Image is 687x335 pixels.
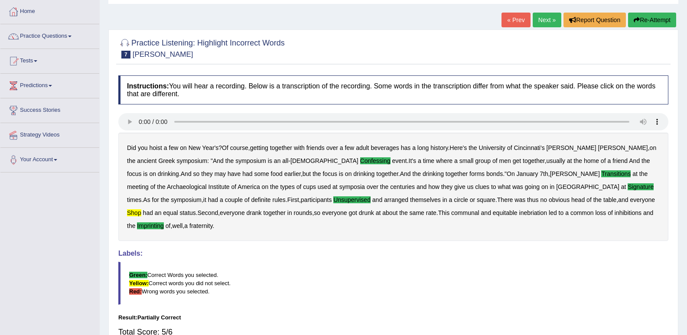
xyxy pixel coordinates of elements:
b: rules [272,196,285,203]
b: ancient [137,157,156,164]
b: at [567,157,572,164]
b: the [593,196,602,203]
b: a [164,144,167,151]
b: of [296,183,302,190]
b: meeting [127,183,149,190]
b: types [280,183,294,190]
b: couple [225,196,243,203]
b: the [574,157,582,164]
b: Archaeological [167,183,207,190]
b: few [345,144,354,151]
b: rounds [294,209,313,216]
b: arranged [384,196,408,203]
b: together [376,170,398,177]
b: for [152,196,159,203]
b: fraternity [189,222,212,229]
b: of [601,157,606,164]
b: on [345,170,352,177]
b: on [650,144,657,151]
b: Second [198,209,218,216]
b: participants [301,196,332,203]
b: event [392,157,407,164]
b: On [507,170,515,177]
b: signature [628,183,654,190]
b: and [618,196,628,203]
b: a [607,157,611,164]
b: the [639,170,648,177]
div: Result: [118,313,668,322]
b: give [454,183,466,190]
b: so [314,209,320,216]
b: same [410,209,424,216]
b: earlier [284,170,301,177]
b: focus [127,170,141,177]
b: Of [222,144,228,151]
b: imprinting [137,222,163,229]
b: the [270,183,278,190]
b: January [517,170,538,177]
b: was [512,183,523,190]
b: group [475,157,491,164]
b: drunk [359,209,374,216]
b: what [498,183,511,190]
b: at [632,170,638,177]
b: over [367,183,378,190]
b: bonds [486,170,503,177]
b: First [287,196,299,203]
b: symposia [339,183,365,190]
b: had [208,196,218,203]
b: may [215,170,226,177]
b: a [340,144,343,151]
b: thus [527,196,538,203]
a: Practice Questions [0,24,99,46]
b: square [477,196,495,203]
b: of [166,222,171,229]
b: and [643,209,653,216]
b: inhibitions [615,209,641,216]
b: us [467,183,474,190]
blockquote: Correct Words you selected. Correct words you did not select. Wrong words you selected. [118,262,668,305]
b: to [559,209,564,216]
b: focus [322,170,337,177]
b: friends [306,144,325,151]
b: over [326,144,338,151]
b: table [603,196,616,203]
b: status [179,209,195,216]
b: and [417,183,427,190]
b: in [550,183,554,190]
b: a [449,196,453,203]
b: course [230,144,248,151]
b: together [264,209,286,216]
a: Predictions [0,74,99,95]
div: ? , . , : " - . , . , . ." , . , . , . , . , , . , , . [118,133,668,241]
b: This [438,209,449,216]
b: a [418,157,421,164]
b: head [571,196,585,203]
b: [PERSON_NAME] [547,144,596,151]
b: long [417,144,429,151]
b: of [586,196,592,203]
b: everyone [322,209,347,216]
b: on [541,183,548,190]
b: themselves [410,196,441,203]
b: had [242,170,252,177]
b: drinking [423,170,444,177]
a: Success Stories [0,98,99,120]
b: a [220,196,223,203]
b: a [184,222,188,229]
b: on [180,144,187,151]
b: everyone [220,209,245,216]
b: hoist [149,144,162,151]
b: history [430,144,448,151]
b: drinking [158,170,179,177]
b: the [413,170,421,177]
b: drinking [353,170,374,177]
b: they [201,170,212,177]
b: an [155,209,162,216]
b: going [525,183,540,190]
b: the [469,144,477,151]
b: together [523,157,545,164]
b: got [348,209,357,216]
b: Here's [449,144,467,151]
b: Yellow: [129,280,149,286]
